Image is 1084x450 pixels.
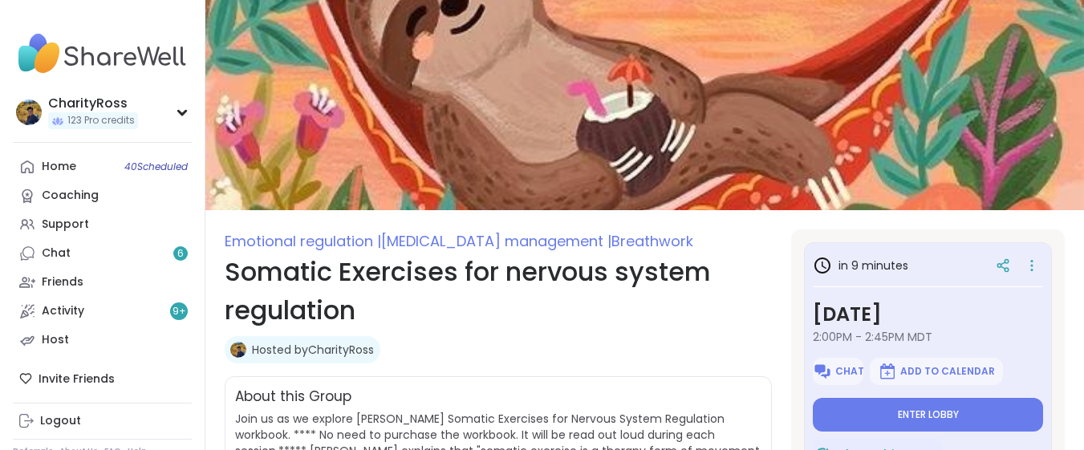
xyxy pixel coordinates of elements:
[42,217,89,233] div: Support
[813,256,908,275] h3: in 9 minutes
[42,188,99,204] div: Coaching
[124,160,188,173] span: 40 Scheduled
[13,181,192,210] a: Coaching
[13,210,192,239] a: Support
[381,231,611,251] span: [MEDICAL_DATA] management |
[898,408,959,421] span: Enter lobby
[235,387,351,407] h2: About this Group
[42,332,69,348] div: Host
[870,358,1003,385] button: Add to Calendar
[13,152,192,181] a: Home40Scheduled
[13,364,192,393] div: Invite Friends
[40,413,81,429] div: Logout
[611,231,693,251] span: Breathwork
[16,99,42,125] img: CharityRoss
[225,253,772,330] h1: Somatic Exercises for nervous system regulation
[813,362,832,381] img: ShareWell Logomark
[225,231,381,251] span: Emotional regulation |
[42,303,84,319] div: Activity
[835,365,864,378] span: Chat
[13,26,192,82] img: ShareWell Nav Logo
[900,365,995,378] span: Add to Calendar
[813,398,1043,432] button: Enter lobby
[173,305,186,318] span: 9 +
[13,326,192,355] a: Host
[13,239,192,268] a: Chat6
[13,268,192,297] a: Friends
[67,114,135,128] span: 123 Pro credits
[13,297,192,326] a: Activity9+
[48,95,138,112] div: CharityRoss
[42,274,83,290] div: Friends
[42,245,71,261] div: Chat
[13,407,192,436] a: Logout
[878,362,897,381] img: ShareWell Logomark
[42,159,76,175] div: Home
[813,358,863,385] button: Chat
[230,342,246,358] img: CharityRoss
[252,342,374,358] a: Hosted byCharityRoss
[813,300,1043,329] h3: [DATE]
[813,329,1043,345] span: 2:00PM - 2:45PM MDT
[177,247,184,261] span: 6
